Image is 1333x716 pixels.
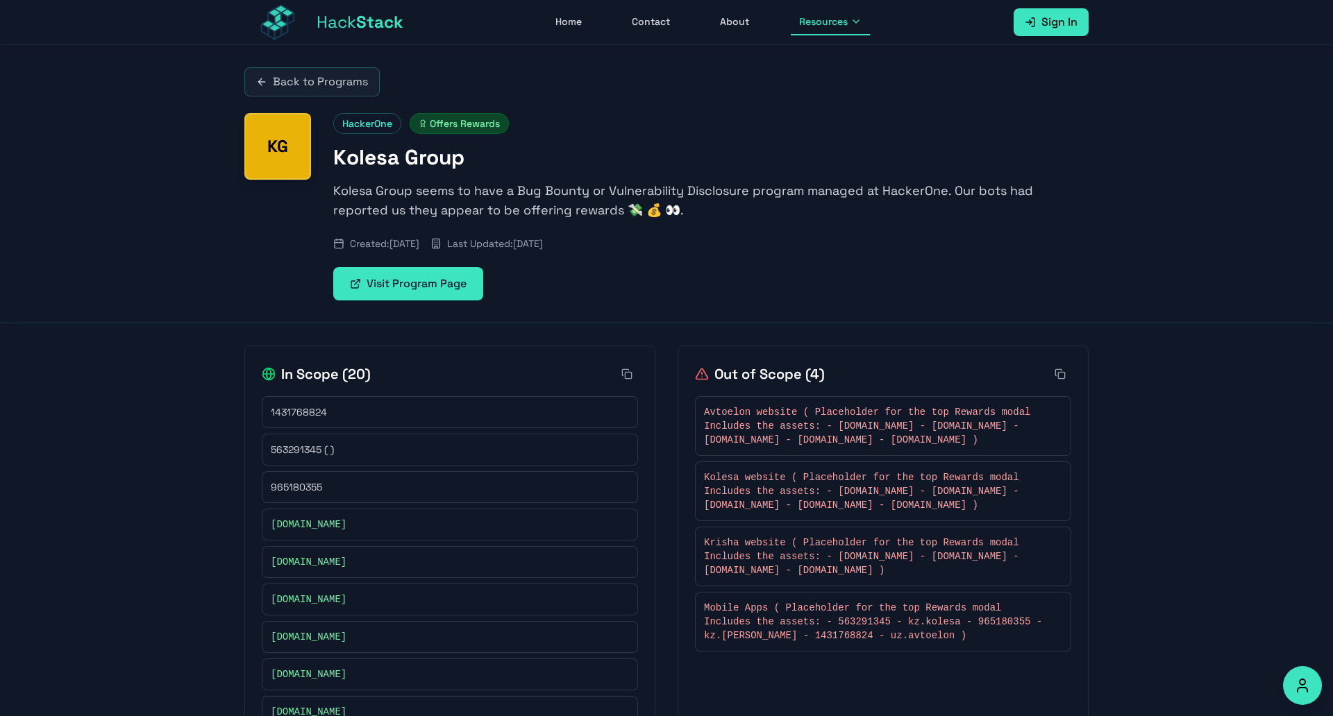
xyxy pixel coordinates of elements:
button: Accessibility Options [1283,666,1322,705]
span: Stack [356,11,403,33]
h2: In Scope ( 20 ) [262,364,371,384]
span: Kolesa website ( Placeholder for the top Rewards modal Includes the assets: - [DOMAIN_NAME] - [DO... [704,470,1048,512]
h2: Out of Scope ( 4 ) [695,364,825,384]
span: [DOMAIN_NAME] [271,630,346,644]
span: Mobile Apps ( Placeholder for the top Rewards modal Includes the assets: - 563291345 - kz.kolesa ... [704,601,1048,642]
button: Copy all in-scope items [616,363,638,385]
span: Krisha website ( Placeholder for the top Rewards modal Includes the assets: - [DOMAIN_NAME] - [DO... [704,536,1048,577]
span: Sign In [1041,14,1078,31]
a: Contact [623,9,678,35]
span: HackerOne [333,113,401,134]
span: 965180355 [271,480,322,494]
div: Kolesa Group [244,113,311,180]
span: 563291345 ( ) [271,443,334,457]
span: Last Updated: [DATE] [447,237,543,250]
span: Offers Rewards [410,113,509,134]
span: [DOMAIN_NAME] [271,667,346,681]
span: Created: [DATE] [350,237,419,250]
p: Kolesa Group seems to have a Bug Bounty or Vulnerability Disclosure program managed at HackerOne.... [333,181,1089,220]
button: Resources [791,9,870,35]
h1: Kolesa Group [333,145,1089,170]
a: Home [547,9,590,35]
a: About [712,9,757,35]
a: Visit Program Page [333,267,483,300]
a: Sign In [1014,8,1089,36]
span: [DOMAIN_NAME] [271,555,346,569]
span: 1431768824 [271,405,327,419]
span: Hack [317,11,403,33]
a: Back to Programs [244,67,380,96]
span: Avtoelon website ( Placeholder for the top Rewards modal Includes the assets: - [DOMAIN_NAME] - [... [704,405,1048,447]
span: [DOMAIN_NAME] [271,593,346,606]
span: [DOMAIN_NAME] [271,518,346,531]
span: Resources [799,15,848,28]
button: Copy all out-of-scope items [1049,363,1071,385]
